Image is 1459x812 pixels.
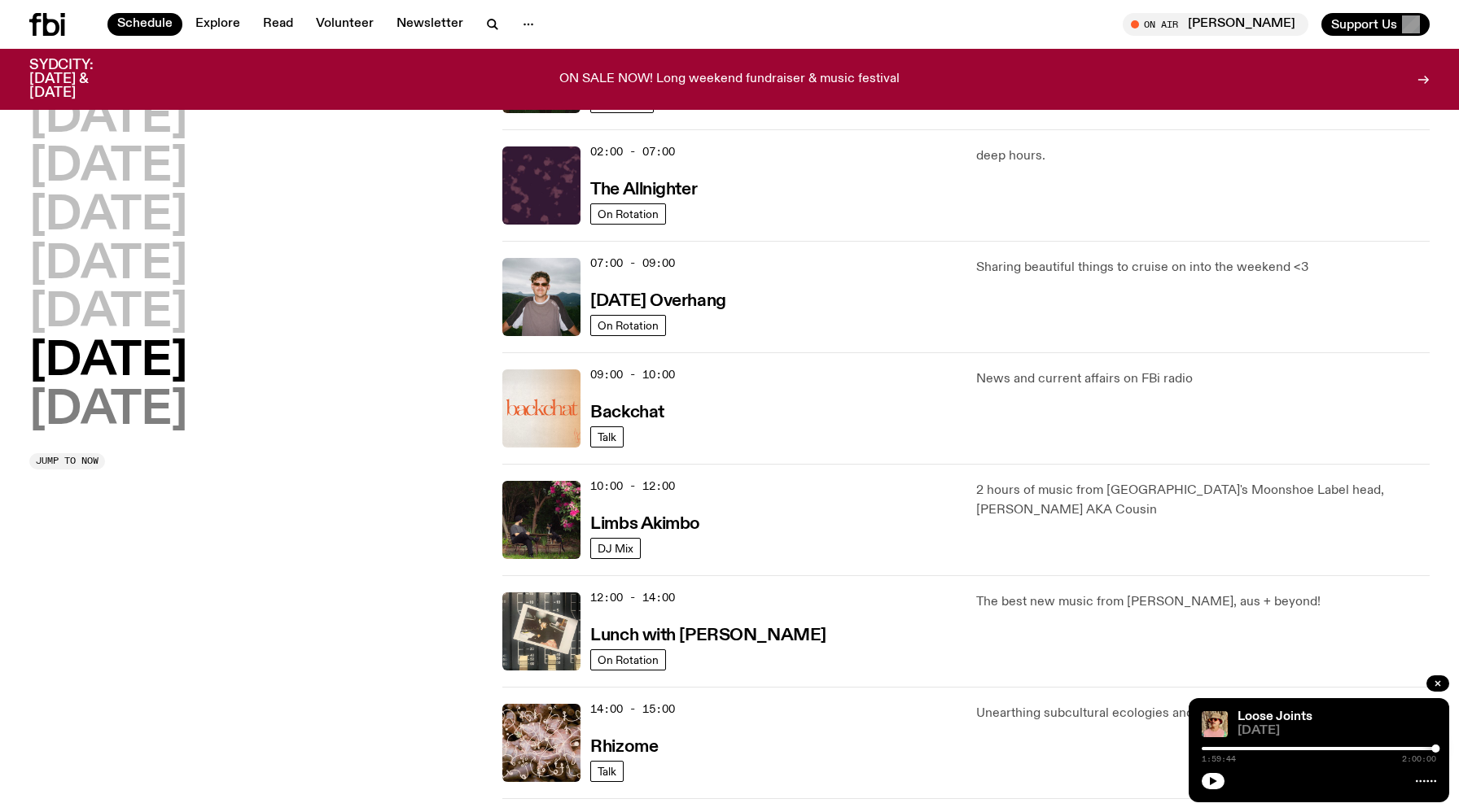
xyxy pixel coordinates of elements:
span: Jump to now [36,456,99,465]
span: 2:00:00 [1402,755,1436,763]
span: 02:00 - 07:00 [590,144,675,159]
h3: [DATE] Overhang [590,293,725,310]
p: Unearthing subcultural ecologies and the people who cultivate them [976,704,1430,723]
span: 1:59:44 [1202,755,1236,763]
img: A close up picture of a bunch of ginger roots. Yellow squiggles with arrows, hearts and dots are ... [502,704,581,782]
span: On Rotation [598,653,659,666]
a: Read [253,13,303,36]
img: Tyson stands in front of a paperbark tree wearing orange sunglasses, a suede bucket hat and a pin... [1202,711,1228,737]
span: 07:00 - 09:00 [590,255,675,271]
a: Lunch with [PERSON_NAME] [590,624,826,644]
p: deep hours. [976,146,1430,166]
img: A polaroid of Ella Avni in the studio on top of the mixer which is also located in the studio. [502,592,581,670]
button: [DATE] [29,194,187,239]
a: DJ Mix [590,538,641,559]
button: Support Us [1321,13,1430,36]
a: Newsletter [387,13,473,36]
a: Talk [590,761,624,782]
span: Support Us [1331,17,1397,32]
p: Sharing beautiful things to cruise on into the weekend <3 [976,258,1430,277]
button: [DATE] [29,339,187,385]
a: Schedule [107,13,182,36]
a: Loose Joints [1238,710,1312,723]
a: Rhizome [590,736,658,756]
p: The best new music from [PERSON_NAME], aus + beyond! [976,592,1430,612]
h3: SYDCITY: [DATE] & [DATE] [29,59,134,100]
h3: Rhizome [590,739,658,756]
button: [DATE] [29,242,187,288]
span: On Rotation [598,319,659,331]
span: 12:00 - 14:00 [590,590,675,605]
a: Limbs Akimbo [590,513,700,533]
button: On Air[PERSON_NAME] [1123,13,1308,36]
a: On Rotation [590,649,666,670]
h3: Limbs Akimbo [590,516,700,533]
a: Backchat [590,401,664,421]
span: [DATE] [1238,725,1436,737]
span: 10:00 - 12:00 [590,478,675,494]
span: On Rotation [598,207,659,220]
p: News and current affairs on FBi radio [976,369,1430,389]
h3: The Allnighter [590,181,697,199]
img: Harrie Hastings stands in front of cloud-covered sky and rolling hills. He's wearing sunglasses a... [502,258,581,336]
a: Talk [590,426,624,447]
button: [DATE] [29,388,187,434]
span: Talk [598,765,616,777]
button: [DATE] [29,145,187,190]
a: On Rotation [590,203,666,225]
span: DJ Mix [598,542,633,554]
p: 2 hours of music from [GEOGRAPHIC_DATA]'s Moonshoe Label head, [PERSON_NAME] AKA Cousin [976,481,1430,520]
span: Talk [598,430,616,443]
h3: Lunch with [PERSON_NAME] [590,627,826,644]
button: [DATE] [29,96,187,142]
button: [DATE] [29,290,187,336]
span: 09:00 - 10:00 [590,367,675,382]
p: ON SALE NOW! Long weekend fundraiser & music festival [559,72,900,87]
a: The Allnighter [590,178,697,199]
a: Volunteer [306,13,383,36]
button: Jump to now [29,453,105,469]
img: Jackson sits at an outdoor table, legs crossed and gazing at a black and brown dog also sitting a... [502,481,581,559]
span: 14:00 - 15:00 [590,701,675,717]
h3: Backchat [590,404,664,421]
a: [DATE] Overhang [590,290,725,310]
a: Explore [186,13,250,36]
a: On Rotation [590,315,666,336]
